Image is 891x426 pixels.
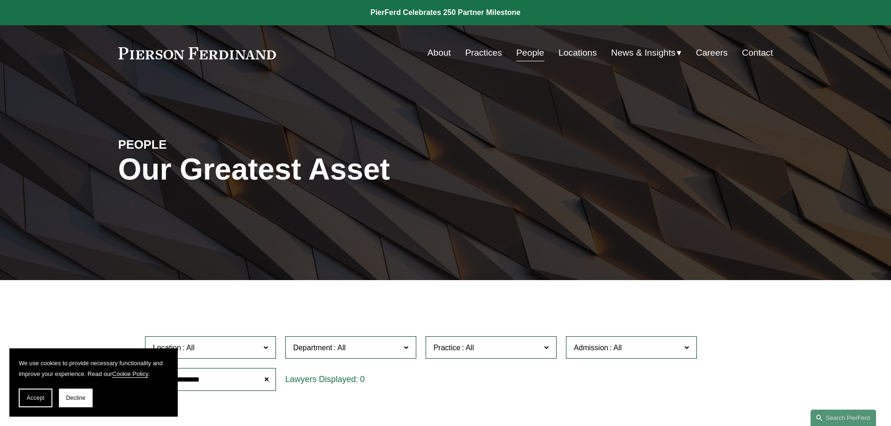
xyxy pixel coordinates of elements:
[516,44,544,62] a: People
[66,395,86,401] span: Decline
[293,344,333,352] span: Department
[118,152,555,187] h1: Our Greatest Asset
[27,395,44,401] span: Accept
[19,389,52,407] button: Accept
[118,137,282,152] h4: PEOPLE
[696,44,728,62] a: Careers
[611,45,676,61] span: News & Insights
[465,44,502,62] a: Practices
[558,44,597,62] a: Locations
[360,375,365,384] span: 0
[59,389,93,407] button: Decline
[112,370,148,377] a: Cookie Policy
[153,344,181,352] span: Location
[574,344,608,352] span: Admission
[19,358,168,379] p: We use cookies to provide necessary functionality and improve your experience. Read our .
[811,410,876,426] a: Search this site
[434,344,461,352] span: Practice
[427,44,451,62] a: About
[9,348,178,417] section: Cookie banner
[742,44,773,62] a: Contact
[611,44,682,62] a: folder dropdown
